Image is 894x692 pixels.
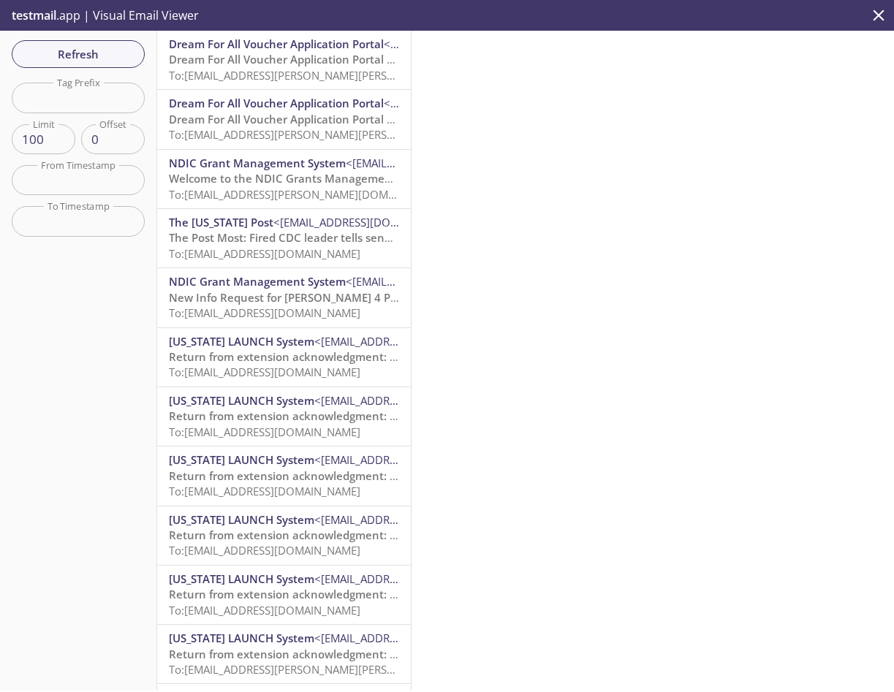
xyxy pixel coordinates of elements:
span: <[EMAIL_ADDRESS][DOMAIN_NAME][US_STATE]> [314,631,560,645]
span: NDIC Grant Management System [169,274,346,289]
span: Return from extension acknowledgment: [PERSON_NAME] [169,587,477,601]
span: Return from extension acknowledgment: [PERSON_NAME] [169,349,477,364]
span: <[EMAIL_ADDRESS][DOMAIN_NAME][US_STATE]> [314,512,560,527]
span: <[EMAIL_ADDRESS][DOMAIN_NAME][US_STATE]> [314,393,560,408]
span: [US_STATE] LAUNCH System [169,512,314,527]
span: <[EMAIL_ADDRESS][DOMAIN_NAME]> [384,96,573,110]
span: <[EMAIL_ADDRESS][DOMAIN_NAME]> [346,156,535,170]
span: Dream For All Voucher Application Portal [169,96,384,110]
span: To: [EMAIL_ADDRESS][DOMAIN_NAME] [169,543,360,558]
div: Dream For All Voucher Application Portal<[EMAIL_ADDRESS][DOMAIN_NAME]>Dream For All Voucher Appli... [157,90,411,148]
span: Return from extension acknowledgment: [PERSON_NAME] [169,528,477,542]
span: Return from extension acknowledgment: [PERSON_NAME] [169,647,477,661]
span: <[EMAIL_ADDRESS][DOMAIN_NAME][US_STATE]> [314,571,560,586]
span: Dream For All Voucher Application Portal 비밀번호 재설정 [169,112,466,126]
span: NDIC Grant Management System [169,156,346,170]
div: Dream For All Voucher Application Portal<[EMAIL_ADDRESS][DOMAIN_NAME]>Dream For All Voucher Appli... [157,31,411,89]
div: [US_STATE] LAUNCH System<[EMAIL_ADDRESS][DOMAIN_NAME][US_STATE]>Return from extension acknowledgm... [157,446,411,505]
span: To: [EMAIL_ADDRESS][PERSON_NAME][PERSON_NAME][DOMAIN_NAME] [169,127,529,142]
span: To: [EMAIL_ADDRESS][DOMAIN_NAME] [169,305,360,320]
span: To: [EMAIL_ADDRESS][DOMAIN_NAME] [169,246,360,261]
span: To: [EMAIL_ADDRESS][DOMAIN_NAME] [169,603,360,617]
span: <[EMAIL_ADDRESS][DOMAIN_NAME][US_STATE]> [314,452,560,467]
span: [US_STATE] LAUNCH System [169,571,314,586]
span: To: [EMAIL_ADDRESS][DOMAIN_NAME] [169,484,360,498]
span: [US_STATE] LAUNCH System [169,452,314,467]
span: <[EMAIL_ADDRESS][DOMAIN_NAME]> [346,274,535,289]
span: <[EMAIL_ADDRESS][DOMAIN_NAME]> [384,37,573,51]
span: Return from extension acknowledgment: [PERSON_NAME] [169,468,477,483]
span: [US_STATE] LAUNCH System [169,393,314,408]
span: Refresh [23,45,133,64]
span: The Post Most: Fired CDC leader tells senators about pressure from [PERSON_NAME]. [169,230,615,245]
div: The [US_STATE] Post<[EMAIL_ADDRESS][DOMAIN_NAME]>The Post Most: Fired CDC leader tells senators a... [157,209,411,267]
div: [US_STATE] LAUNCH System<[EMAIL_ADDRESS][DOMAIN_NAME][US_STATE]>Return from extension acknowledgm... [157,506,411,565]
div: NDIC Grant Management System<[EMAIL_ADDRESS][DOMAIN_NAME]>Welcome to the NDIC Grants Management S... [157,150,411,208]
span: To: [EMAIL_ADDRESS][DOMAIN_NAME] [169,365,360,379]
div: [US_STATE] LAUNCH System<[EMAIL_ADDRESS][DOMAIN_NAME][US_STATE]>Return from extension acknowledgm... [157,625,411,683]
span: Return from extension acknowledgment: [PERSON_NAME] [169,408,477,423]
span: testmail [12,7,56,23]
span: To: [EMAIL_ADDRESS][PERSON_NAME][PERSON_NAME][DOMAIN_NAME] [169,662,529,677]
span: Dream For All Voucher Application Portal [169,37,384,51]
span: Dream For All Voucher Application Portal 암호 변경 [169,52,433,66]
button: Refresh [12,40,145,68]
span: The [US_STATE] Post [169,215,273,229]
div: [US_STATE] LAUNCH System<[EMAIL_ADDRESS][DOMAIN_NAME][US_STATE]>Return from extension acknowledgm... [157,328,411,387]
span: <[EMAIL_ADDRESS][DOMAIN_NAME][US_STATE]> [314,334,560,349]
span: <[EMAIL_ADDRESS][DOMAIN_NAME]> [273,215,463,229]
span: New Info Request for [PERSON_NAME] 4 Project No 2 - Action Requested [169,290,551,305]
span: To: [EMAIL_ADDRESS][PERSON_NAME][DOMAIN_NAME] [169,187,444,202]
span: Welcome to the NDIC Grants Management System [169,171,437,186]
span: [US_STATE] LAUNCH System [169,334,314,349]
span: [US_STATE] LAUNCH System [169,631,314,645]
div: [US_STATE] LAUNCH System<[EMAIL_ADDRESS][DOMAIN_NAME][US_STATE]>Return from extension acknowledgm... [157,566,411,624]
span: To: [EMAIL_ADDRESS][PERSON_NAME][PERSON_NAME][DOMAIN_NAME] [169,68,529,83]
div: [US_STATE] LAUNCH System<[EMAIL_ADDRESS][DOMAIN_NAME][US_STATE]>Return from extension acknowledgm... [157,387,411,446]
div: NDIC Grant Management System<[EMAIL_ADDRESS][DOMAIN_NAME]>New Info Request for [PERSON_NAME] 4 Pr... [157,268,411,327]
span: To: [EMAIL_ADDRESS][DOMAIN_NAME] [169,425,360,439]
